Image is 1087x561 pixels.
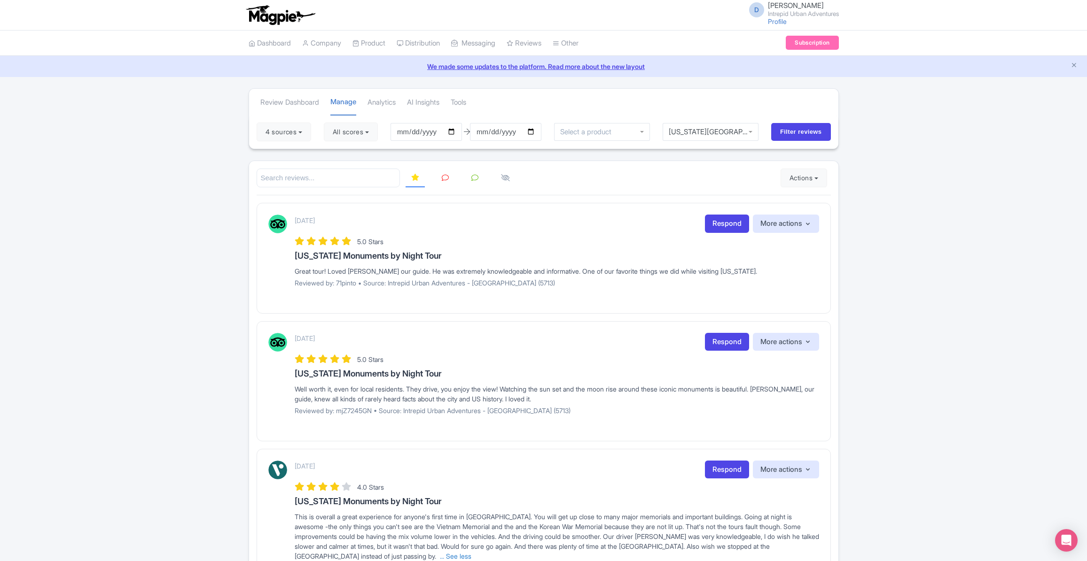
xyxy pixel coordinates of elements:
[257,123,311,141] button: 4 sources
[244,5,317,25] img: logo-ab69f6fb50320c5b225c76a69d11143b.png
[768,11,839,17] small: Intrepid Urban Adventures
[260,90,319,115] a: Review Dashboard
[781,169,827,187] button: Actions
[295,406,819,415] p: Reviewed by: mjZ7245GN • Source: Intrepid Urban Adventures - [GEOGRAPHIC_DATA] (5713)
[357,238,383,246] span: 5.0 Stars
[786,36,838,50] a: Subscription
[560,128,617,136] input: Select a product
[407,90,439,115] a: AI Insights
[440,552,471,560] a: ... See less
[357,483,384,491] span: 4.0 Stars
[324,123,378,141] button: All scores
[771,123,831,141] input: Filter reviews
[295,384,819,404] div: Well worth it, even for local residents. They drive, you enjoy the view! Watching the sun set and...
[295,369,819,378] h3: [US_STATE] Monuments by Night Tour
[295,215,315,225] p: [DATE]
[705,461,749,479] a: Respond
[295,513,819,560] span: This is overall a great experience for anyone's first time in [GEOGRAPHIC_DATA]. You will get up ...
[743,2,839,17] a: D [PERSON_NAME] Intrepid Urban Adventures
[451,31,495,56] a: Messaging
[295,251,819,261] h3: [US_STATE] Monuments by Night Tour
[768,17,787,25] a: Profile
[553,31,579,56] a: Other
[397,31,440,56] a: Distribution
[330,89,356,116] a: Manage
[357,355,383,363] span: 5.0 Stars
[257,169,400,188] input: Search reviews...
[705,215,749,233] a: Respond
[295,461,315,471] p: [DATE]
[295,266,819,276] div: Great tour! Loved [PERSON_NAME] our guide. He was extremely knowledgeable and informative. One of...
[705,333,749,351] a: Respond
[753,333,819,351] button: More actions
[368,90,396,115] a: Analytics
[295,497,819,506] h3: [US_STATE] Monuments by Night Tour
[268,333,287,352] img: Tripadvisor Logo
[295,333,315,343] p: [DATE]
[1055,529,1078,552] div: Open Intercom Messenger
[669,128,752,136] div: [US_STATE][GEOGRAPHIC_DATA]
[302,31,341,56] a: Company
[768,1,824,10] span: [PERSON_NAME]
[352,31,385,56] a: Product
[1071,61,1078,71] button: Close announcement
[753,461,819,479] button: More actions
[507,31,541,56] a: Reviews
[451,90,466,115] a: Tools
[295,278,819,288] p: Reviewed by: 71pinto • Source: Intrepid Urban Adventures - [GEOGRAPHIC_DATA] (5713)
[749,2,764,17] span: D
[268,215,287,233] img: Tripadvisor Logo
[6,61,1081,71] a: We made some updates to the platform. Read more about the new layout
[753,215,819,233] button: More actions
[249,31,291,56] a: Dashboard
[268,461,287,479] img: Viator Logo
